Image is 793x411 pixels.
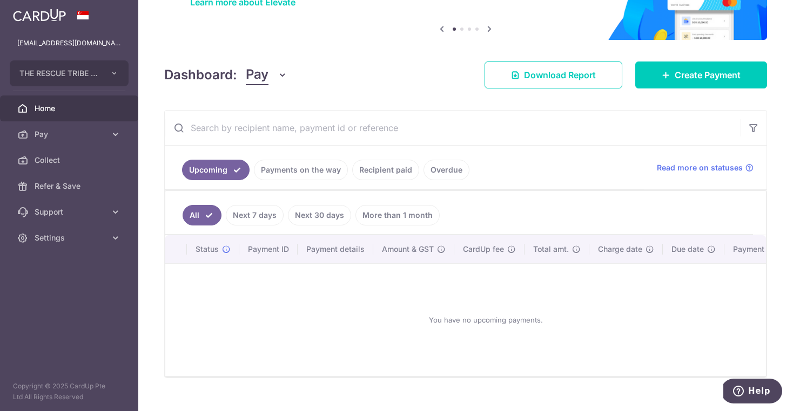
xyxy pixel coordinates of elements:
[165,111,741,145] input: Search by recipient name, payment id or reference
[485,61,622,88] a: Download Report
[524,68,596,81] span: Download Report
[288,205,351,225] a: Next 30 days
[35,207,106,217] span: Support
[352,160,419,180] a: Recipient paid
[19,68,99,79] span: THE RESCUE TRIBE PTE. LTD.
[239,235,298,263] th: Payment ID
[675,68,741,81] span: Create Payment
[246,65,287,85] button: Pay
[35,181,106,191] span: Refer & Save
[657,162,754,173] a: Read more on statuses
[598,244,642,255] span: Charge date
[13,9,66,22] img: CardUp
[657,162,743,173] span: Read more on statuses
[226,205,284,225] a: Next 7 days
[196,244,219,255] span: Status
[533,244,569,255] span: Total amt.
[182,160,250,180] a: Upcoming
[355,205,440,225] a: More than 1 month
[424,160,469,180] a: Overdue
[183,205,221,225] a: All
[246,65,268,85] span: Pay
[382,244,434,255] span: Amount & GST
[723,379,782,406] iframe: Opens a widget where you can find more information
[164,65,237,85] h4: Dashboard:
[671,244,704,255] span: Due date
[35,103,106,114] span: Home
[298,235,373,263] th: Payment details
[17,38,121,49] p: [EMAIL_ADDRESS][DOMAIN_NAME]
[254,160,348,180] a: Payments on the way
[635,61,767,88] a: Create Payment
[35,232,106,243] span: Settings
[35,155,106,166] span: Collect
[10,60,129,86] button: THE RESCUE TRIBE PTE. LTD.
[463,244,504,255] span: CardUp fee
[35,129,106,140] span: Pay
